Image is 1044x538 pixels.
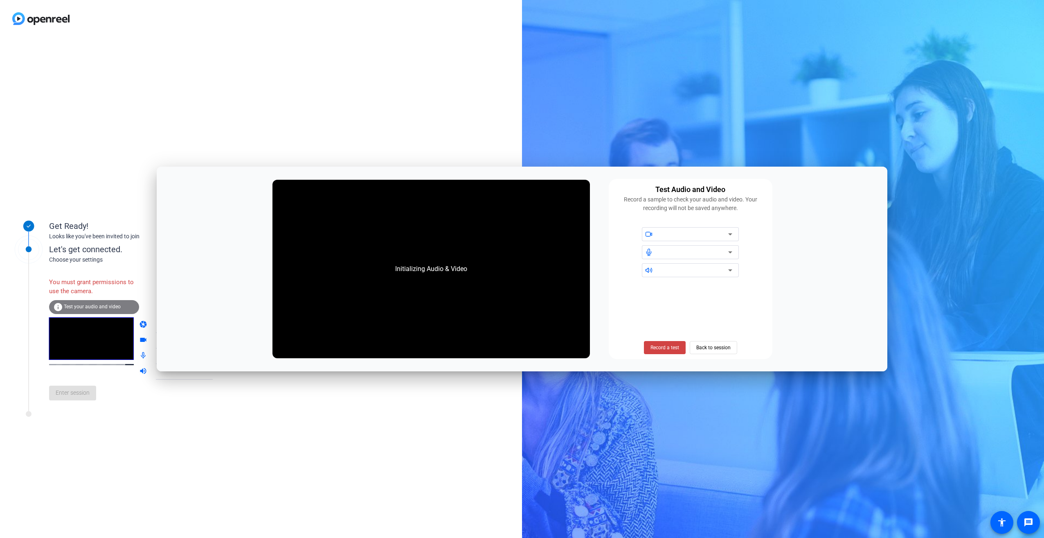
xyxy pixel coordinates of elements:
[387,256,475,282] div: Initializing Audio & Video
[997,518,1007,527] mat-icon: accessibility
[49,274,139,300] div: You must grant permissions to use the camera.
[644,341,686,354] button: Record a test
[139,320,149,330] mat-icon: camera
[650,344,679,351] span: Record a test
[655,184,725,195] div: Test Audio and Video
[139,351,149,361] mat-icon: mic_none
[49,232,213,241] div: Looks like you've been invited to join
[53,302,63,312] mat-icon: info
[64,304,121,310] span: Test your audio and video
[139,367,149,377] mat-icon: volume_up
[690,341,737,354] button: Back to session
[1024,518,1033,527] mat-icon: message
[49,255,229,264] div: Choose your settings
[49,220,213,232] div: Get Ready!
[139,336,149,346] mat-icon: videocam
[614,195,767,212] div: Record a sample to check your audio and video. Your recording will not be saved anywhere.
[696,340,731,355] span: Back to session
[49,243,229,255] div: Let's get connected.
